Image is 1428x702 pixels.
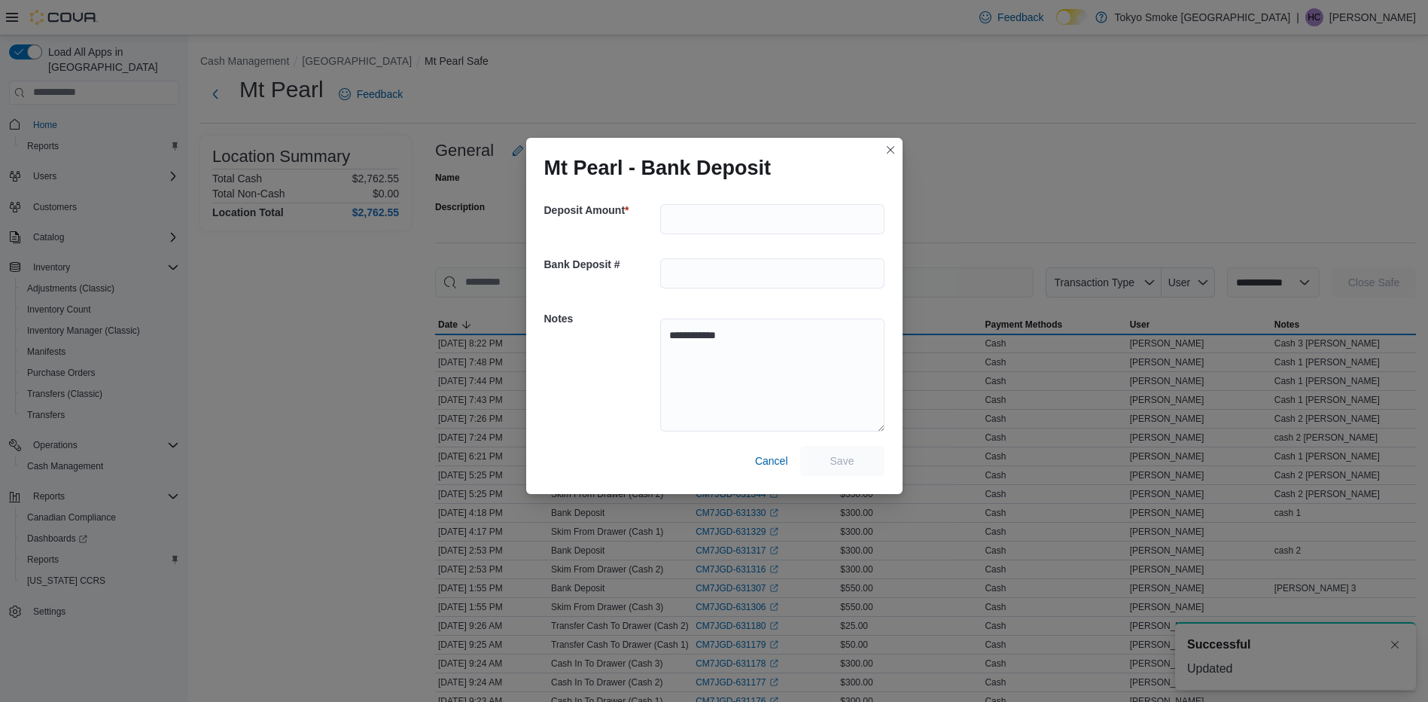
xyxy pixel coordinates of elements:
[755,453,788,469] span: Cancel
[749,446,794,476] button: Cancel
[881,141,900,159] button: Closes this modal window
[544,249,657,279] h5: Bank Deposit #
[800,446,885,476] button: Save
[830,453,854,469] span: Save
[544,156,772,180] h1: Mt Pearl - Bank Deposit
[544,195,657,225] h5: Deposit Amount
[544,304,657,334] h5: Notes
